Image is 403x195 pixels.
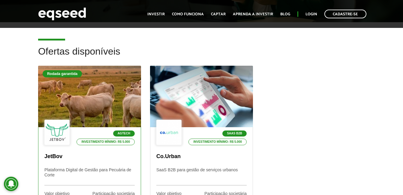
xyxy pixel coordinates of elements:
a: Aprenda a investir [233,12,273,16]
a: Blog [280,12,290,16]
div: Rodada garantida [43,70,82,77]
p: JetBov [44,153,135,160]
h2: Ofertas disponíveis [38,46,365,66]
p: Investimento mínimo: R$ 5.000 [77,139,135,145]
p: Investimento mínimo: R$ 5.000 [188,139,247,145]
p: Co.Urban [156,153,247,160]
a: Cadastre-se [324,10,366,18]
p: Plataforma Digital de Gestão para Pecuária de Corte [44,167,135,185]
p: Agtech [113,130,135,136]
a: Captar [211,12,226,16]
img: EqSeed [38,6,86,22]
a: Login [305,12,317,16]
a: Investir [147,12,165,16]
p: SaaS B2B para gestão de serviços urbanos [156,167,247,185]
p: SaaS B2B [222,130,247,136]
a: Como funciona [172,12,204,16]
